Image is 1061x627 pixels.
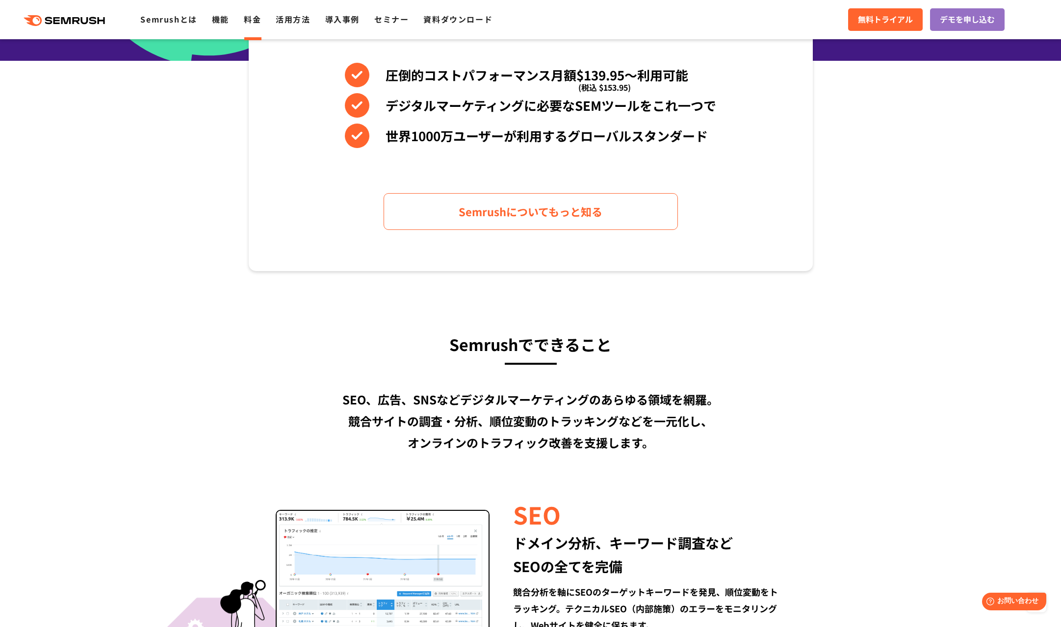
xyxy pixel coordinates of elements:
div: ドメイン分析、キーワード調査など SEOの全てを完備 [513,531,785,578]
span: Semrushについてもっと知る [459,203,602,220]
span: (税込 $153.95) [578,75,631,100]
a: Semrushについてもっと知る [384,193,678,230]
a: Semrushとは [140,13,197,25]
a: 導入事例 [325,13,360,25]
li: デジタルマーケティングに必要なSEMツールをこれ一つで [345,93,716,118]
span: 無料トライアル [858,13,913,26]
a: 機能 [212,13,229,25]
li: 圧倒的コストパフォーマンス月額$139.95〜利用可能 [345,63,716,87]
a: 活用方法 [276,13,310,25]
a: 料金 [244,13,261,25]
a: 無料トライアル [848,8,923,31]
a: 資料ダウンロード [423,13,492,25]
div: SEO [513,498,785,531]
span: デモを申し込む [940,13,995,26]
a: デモを申し込む [930,8,1005,31]
h3: Semrushでできること [249,331,813,357]
li: 世界1000万ユーザーが利用するグローバルスタンダード [345,124,716,148]
iframe: Help widget launcher [974,589,1050,616]
a: セミナー [374,13,409,25]
div: SEO、広告、SNSなどデジタルマーケティングのあらゆる領域を網羅。 競合サイトの調査・分析、順位変動のトラッキングなどを一元化し、 オンラインのトラフィック改善を支援します。 [249,389,813,453]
